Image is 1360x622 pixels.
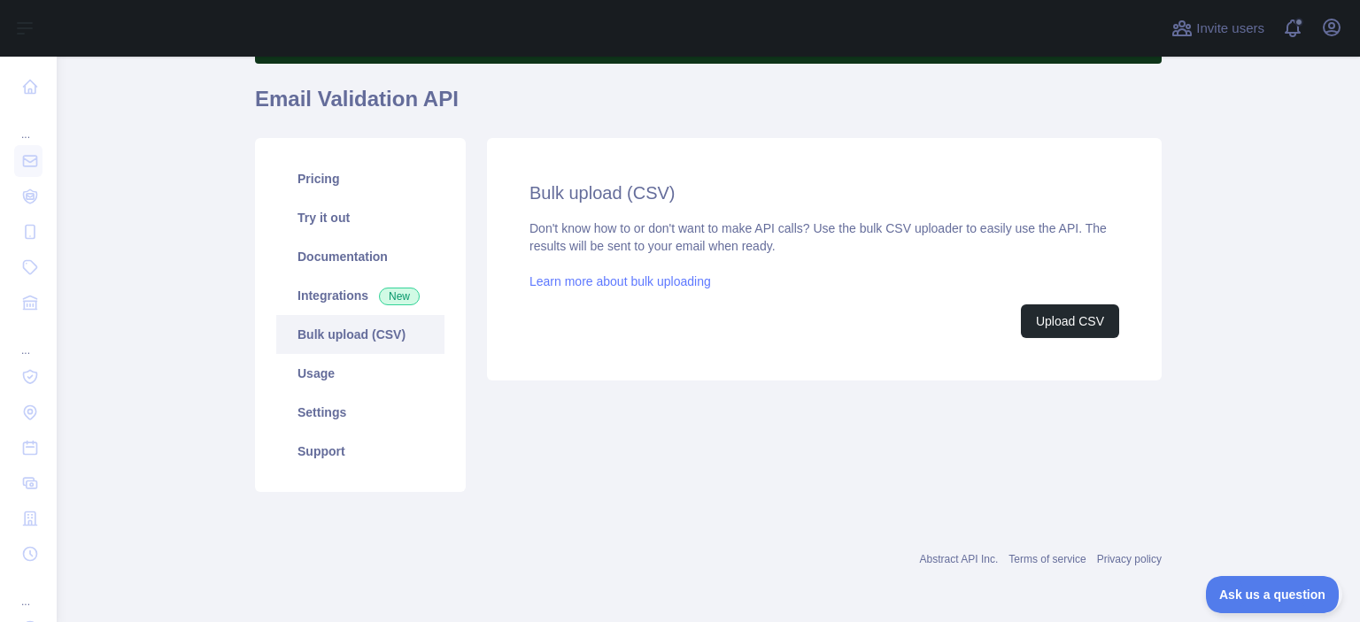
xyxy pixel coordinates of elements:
button: Invite users [1168,14,1268,42]
div: ... [14,573,42,609]
a: Abstract API Inc. [920,553,999,565]
button: Upload CSV [1021,304,1119,338]
a: Support [276,432,444,471]
div: ... [14,322,42,357]
a: Integrations New [276,276,444,315]
span: New [379,288,420,305]
a: Privacy policy [1097,553,1162,565]
h1: Email Validation API [255,85,1162,127]
div: Don't know how to or don't want to make API calls? Use the bulk CSV uploader to easily use the AP... [529,219,1119,338]
a: Usage [276,354,444,393]
a: Pricing [276,159,444,198]
div: ... [14,106,42,142]
a: Bulk upload (CSV) [276,315,444,354]
span: Invite users [1196,19,1264,39]
a: Learn more about bulk uploading [529,274,711,288]
h2: Bulk upload (CSV) [529,180,1119,205]
a: Settings [276,393,444,432]
a: Documentation [276,237,444,276]
iframe: Toggle Customer Support [1206,576,1342,613]
a: Try it out [276,198,444,237]
a: Terms of service [1008,553,1086,565]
